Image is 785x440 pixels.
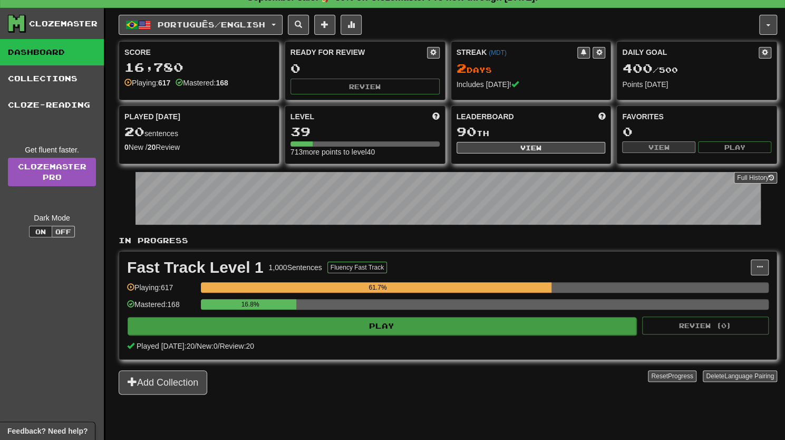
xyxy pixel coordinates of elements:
button: Review (0) [642,317,769,334]
span: Review: 20 [220,342,254,350]
p: In Progress [119,235,777,246]
div: Favorites [622,111,771,122]
div: Daily Goal [622,47,759,59]
div: 713 more points to level 40 [290,147,440,157]
span: / [218,342,220,350]
span: Language Pairing [724,372,774,380]
span: 2 [457,61,467,75]
span: Português / English [158,20,265,29]
button: Português/English [119,15,283,35]
span: Played [DATE]: 20 [137,342,195,350]
div: Includes [DATE]! [457,79,606,90]
button: On [29,226,52,237]
button: ResetProgress [648,370,696,382]
span: Progress [668,372,693,380]
button: Off [52,226,75,237]
div: 61.7% [204,282,551,293]
button: Search sentences [288,15,309,35]
span: / 500 [622,65,677,74]
div: Playing: [124,78,170,88]
button: View [457,142,606,154]
span: This week in points, UTC [598,111,605,122]
button: Play [128,317,636,335]
button: More stats [341,15,362,35]
div: Playing: 617 [127,282,196,300]
strong: 20 [148,143,156,151]
strong: 168 [216,79,228,87]
div: New / Review [124,142,274,152]
button: DeleteLanguage Pairing [703,370,777,382]
div: 1,000 Sentences [269,262,322,273]
div: Score [124,47,274,58]
span: 90 [457,124,477,139]
button: View [622,141,695,153]
div: Points [DATE] [622,79,771,90]
button: Fluency Fast Track [327,262,387,273]
span: Score more points to level up [432,111,440,122]
div: Ready for Review [290,47,427,58]
button: Play [698,141,771,153]
div: Dark Mode [8,213,96,223]
div: 0 [622,125,771,138]
a: ClozemasterPro [8,158,96,186]
span: Played [DATE] [124,111,180,122]
strong: 617 [158,79,170,87]
span: Level [290,111,314,122]
div: 16,780 [124,61,274,74]
div: 16.8% [204,299,296,310]
div: Mastered: 168 [127,299,196,317]
button: Review [290,79,440,94]
div: Streak [457,47,578,58]
span: New: 0 [197,342,218,350]
div: th [457,125,606,139]
div: 0 [290,62,440,75]
button: Add Collection [119,370,207,395]
span: 400 [622,61,652,75]
div: Day s [457,62,606,75]
span: 20 [124,124,144,139]
div: 39 [290,125,440,138]
a: (MDT) [489,49,507,56]
button: Add sentence to collection [314,15,335,35]
div: sentences [124,125,274,139]
div: Get fluent faster. [8,145,96,155]
span: Leaderboard [457,111,514,122]
div: Clozemaster [29,18,98,29]
div: Fast Track Level 1 [127,260,264,275]
span: / [195,342,197,350]
span: Open feedback widget [7,426,88,436]
strong: 0 [124,143,129,151]
div: Mastered: [176,78,228,88]
button: Full History [734,172,777,184]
